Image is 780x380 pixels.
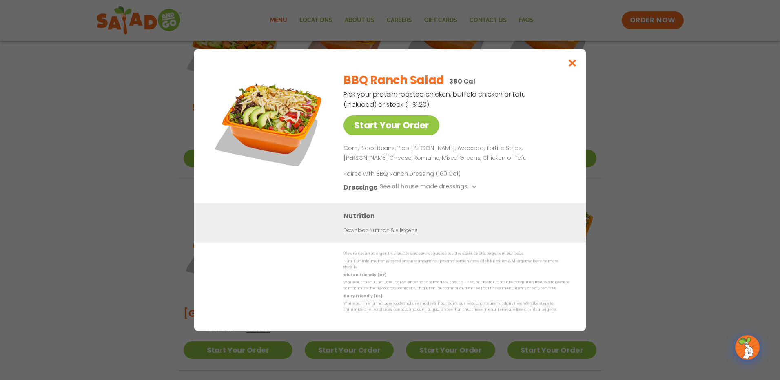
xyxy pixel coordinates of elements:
h3: Dressings [343,182,377,192]
strong: Dairy Friendly (DF) [343,294,382,298]
button: Close modal [559,49,586,77]
h3: Nutrition [343,211,574,221]
a: Download Nutrition & Allergens [343,227,417,234]
p: While our menu includes ingredients that are made without gluten, our restaurants are not gluten ... [343,279,569,292]
h2: BBQ Ranch Salad [343,72,444,89]
p: Corn, Black Beans, Pico [PERSON_NAME], Avocado, Tortilla Strips, [PERSON_NAME] Cheese, Romaine, M... [343,144,566,163]
strong: Gluten Friendly (GF) [343,272,386,277]
img: wpChatIcon [736,336,759,359]
p: We are not an allergen free facility and cannot guarantee the absence of allergens in our foods. [343,251,569,257]
p: While our menu includes foods that are made without dairy, our restaurants are not dairy free. We... [343,300,569,313]
p: Nutrition information is based on our standard recipes and portion sizes. Click Nutrition & Aller... [343,258,569,271]
p: Paired with BBQ Ranch Dressing (160 Cal) [343,170,494,178]
p: Pick your protein: roasted chicken, buffalo chicken or tofu (included) or steak (+$1.20) [343,89,527,110]
img: Featured product photo for BBQ Ranch Salad [213,66,327,180]
p: 380 Cal [449,76,475,86]
a: Start Your Order [343,115,439,135]
button: See all house made dressings [380,182,479,192]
